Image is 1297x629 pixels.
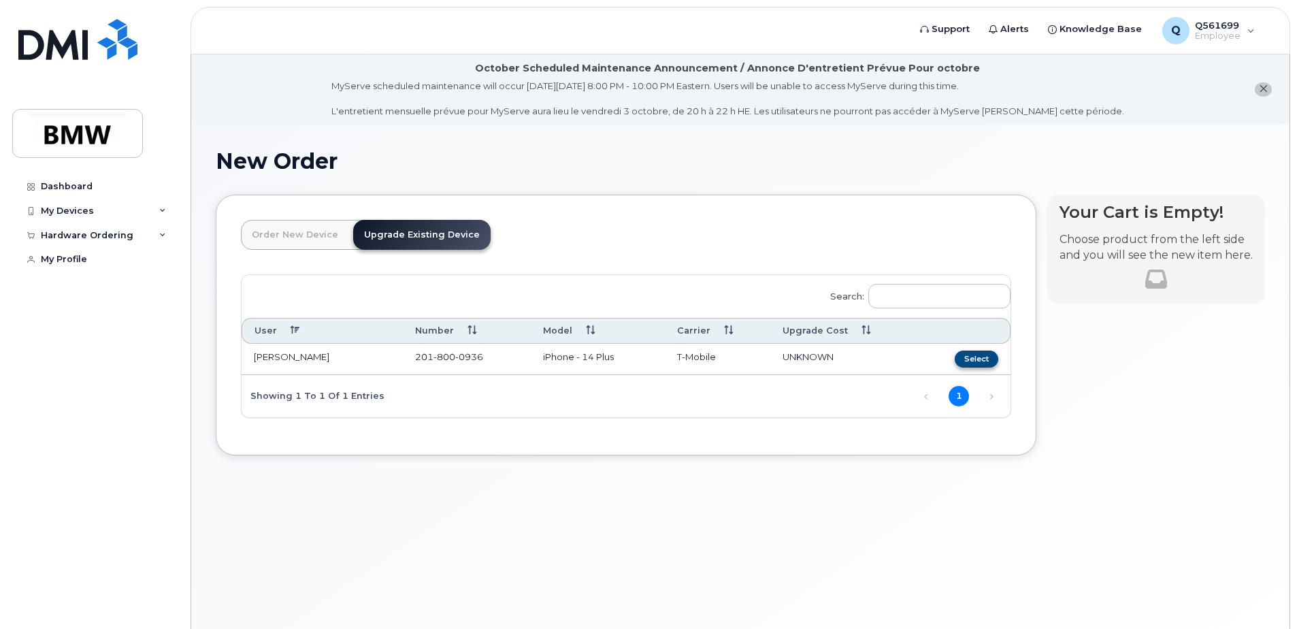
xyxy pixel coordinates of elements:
div: Showing 1 to 1 of 1 entries [242,384,384,407]
button: close notification [1255,82,1272,97]
th: Upgrade Cost: activate to sort column ascending [770,318,918,343]
iframe: Messenger Launcher [1238,570,1287,619]
h4: Your Cart is Empty! [1060,203,1253,221]
span: 800 [433,351,455,362]
span: 201 [415,351,483,362]
th: User: activate to sort column descending [242,318,403,343]
input: Search: [868,284,1011,308]
td: T-Mobile [665,344,770,375]
div: MyServe scheduled maintenance will occur [DATE][DATE] 8:00 PM - 10:00 PM Eastern. Users will be u... [331,80,1124,118]
th: Carrier: activate to sort column ascending [665,318,770,343]
span: UNKNOWN [783,351,834,362]
button: Select [955,351,998,368]
td: [PERSON_NAME] [242,344,403,375]
a: Order New Device [241,220,349,250]
a: Upgrade Existing Device [353,220,491,250]
th: Number: activate to sort column ascending [403,318,530,343]
div: October Scheduled Maintenance Announcement / Annonce D'entretient Prévue Pour octobre [475,61,980,76]
a: 1 [949,386,969,406]
th: Model: activate to sort column ascending [531,318,665,343]
span: 0936 [455,351,483,362]
p: Choose product from the left side and you will see the new item here. [1060,232,1253,263]
a: Previous [916,387,936,407]
td: iPhone - 14 Plus [531,344,665,375]
h1: New Order [216,149,1265,173]
a: Next [981,387,1002,407]
label: Search: [821,275,1011,313]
